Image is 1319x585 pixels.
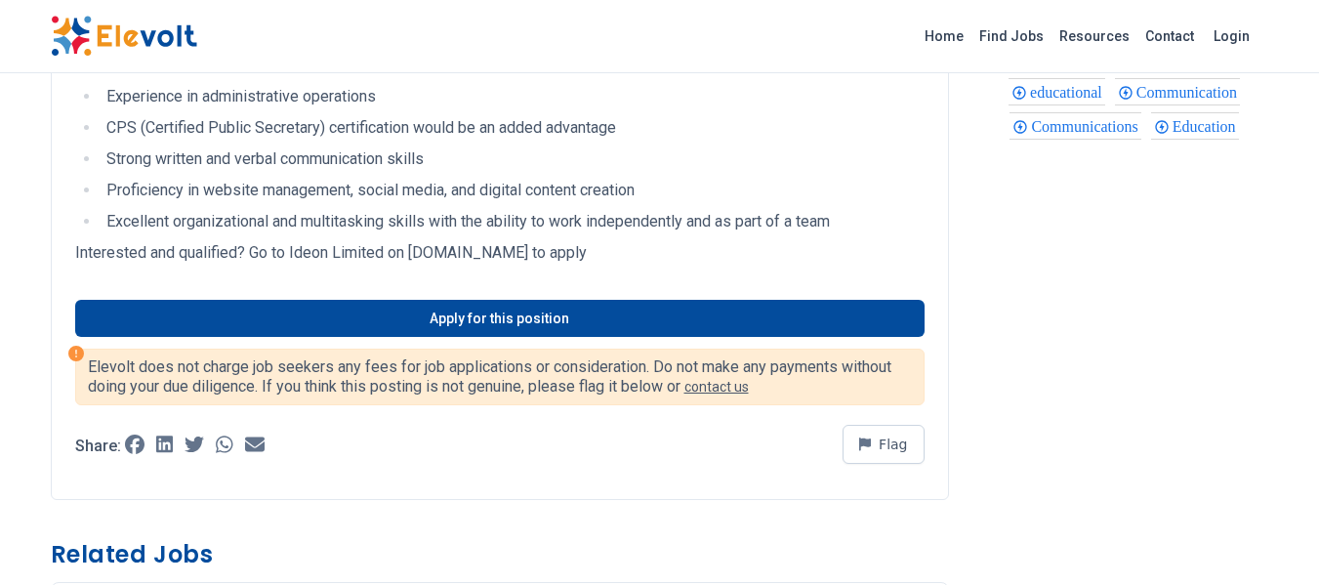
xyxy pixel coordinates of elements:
a: Find Jobs [971,21,1051,52]
li: CPS (Certified Public Secretary) certification would be an added advantage [101,116,925,140]
a: Resources [1051,21,1137,52]
li: Excellent organizational and multitasking skills with the ability to work independently and as pa... [101,210,925,233]
div: Communication [1115,78,1240,105]
button: Flag [843,425,925,464]
div: educational [1009,78,1105,105]
span: educational [1030,84,1108,101]
img: Elevolt [51,16,197,57]
li: Proficiency in website management, social media, and digital content creation [101,179,925,202]
li: Strong written and verbal communication skills [101,147,925,171]
li: Experience in administrative operations [101,85,925,108]
a: Home [917,21,971,52]
h3: Related Jobs [51,539,949,570]
div: Communications [1010,112,1140,140]
iframe: Chat Widget [1221,491,1319,585]
p: Elevolt does not charge job seekers any fees for job applications or consideration. Do not make a... [88,357,912,397]
span: Communication [1136,84,1243,101]
p: Share: [75,439,121,454]
a: Login [1202,17,1261,56]
a: contact us [684,379,749,395]
a: Contact [1137,21,1202,52]
span: Communications [1031,118,1143,135]
span: Education [1173,118,1242,135]
div: Education [1151,112,1239,140]
p: Interested and qualified? Go to Ideon Limited on [DOMAIN_NAME] to apply [75,241,925,265]
a: Apply for this position [75,300,925,337]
